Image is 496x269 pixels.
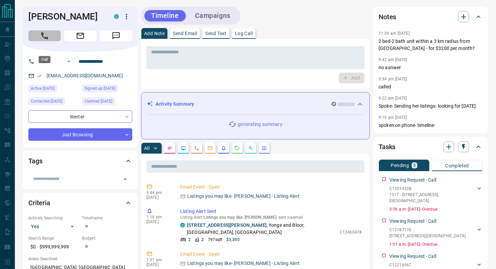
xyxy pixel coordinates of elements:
p: 9:44 pm [146,190,170,195]
a: [STREET_ADDRESS][PERSON_NAME] [187,222,267,228]
p: Add Note [144,31,165,36]
svg: Requests [235,145,240,151]
p: spoken on phone- timeline- [379,122,483,129]
p: Listing Alert Sent [180,208,362,215]
div: Notes [379,9,483,25]
span: Signed up [DATE] [84,85,115,92]
h2: Criteria [28,197,50,208]
div: C120343281517 - [STREET_ADDRESS],[GEOGRAPHIC_DATA] [389,184,483,205]
h2: Tags [28,156,42,166]
div: Fri Oct 10 2025 [28,85,79,94]
p: 1:01 a.m. [DATE] - Overdue [389,241,483,247]
p: 2 [188,237,191,243]
div: C12187176[STREET_ADDRESS],[GEOGRAPHIC_DATA] [389,225,483,240]
p: generating summary [238,121,282,128]
h2: Notes [379,11,396,22]
button: Timeline [144,10,186,21]
p: , Yonge and Bloor, [GEOGRAPHIC_DATA], [GEOGRAPHIC_DATA] [187,222,336,236]
p: Spoke- Sending her listings- looking for [DATE] [379,103,483,110]
p: All [144,146,149,151]
p: 2 bed-2 bath unit within a 3 km radius from [GEOGRAPHIC_DATA] - for $3200 per month? [379,38,483,52]
p: Listings you may like- [PERSON_NAME] - Listing Alert [187,193,300,200]
p: 1:16 pm [146,215,170,219]
div: Renter [28,110,132,123]
div: Yes [28,221,79,232]
p: Email Event - Open [180,251,362,258]
p: 1:31 pm [146,258,170,262]
div: Criteria [28,195,132,211]
p: [DATE] [146,262,170,267]
svg: Calls [194,145,199,151]
p: [DATE] [146,195,170,200]
p: 9:19 am [DATE] [379,115,407,120]
svg: Notes [167,145,172,151]
svg: Listing Alerts [221,145,226,151]
p: 3:36 a.m. [DATE] - Overdue [389,206,483,212]
div: condos.ca [114,14,119,19]
p: Search Range: [28,235,79,241]
p: Log Call [235,31,253,36]
span: Message [100,30,132,41]
button: Open [65,57,73,65]
p: Send Email [173,31,197,36]
button: Campaigns [188,10,237,21]
svg: Emails [208,145,213,151]
button: Open [120,174,130,184]
p: Listings you may like- [PERSON_NAME] - Listing Alert [187,260,300,267]
p: Email Event - Open [180,184,362,191]
span: Contacted [DATE] [31,98,62,105]
p: [STREET_ADDRESS] , [GEOGRAPHIC_DATA] [389,233,466,239]
div: Tasks [379,139,483,155]
span: Call [28,30,61,41]
p: Timeframe: [82,215,132,221]
p: Viewing Request - Call [389,253,436,260]
p: 2 [201,237,204,243]
p: C12034328 [389,186,476,192]
p: C12216967 [389,262,466,268]
p: Budget: [82,235,132,241]
p: Viewing Request - Call [389,177,436,184]
svg: Lead Browsing Activity [181,145,186,151]
div: Tue Aug 29 2023 [82,85,132,94]
h1: [PERSON_NAME] [28,11,104,22]
p: Pending [391,163,409,168]
div: Call [39,56,51,63]
span: Claimed [DATE] [84,98,112,105]
p: C12187176 [389,227,466,233]
p: Viewing Request - Call [389,218,436,225]
p: Actively Searching: [28,215,79,221]
a: [EMAIL_ADDRESS][DOMAIN_NAME] [47,73,123,78]
svg: Opportunities [248,145,253,151]
p: 9:22 am [DATE] [379,96,407,101]
h2: Tasks [379,141,395,152]
p: $3,300 [226,237,240,243]
p: C12460478 [340,229,362,235]
p: 5:34 pm [DATE] [379,77,407,81]
span: Email [64,30,97,41]
svg: Email Verified [37,74,42,78]
p: no asnwer [379,64,483,71]
p: 11:39 am [DATE] [379,31,410,36]
div: Sat Oct 11 2025 [28,98,79,107]
svg: Agent Actions [261,145,267,151]
div: Tue Aug 29 2023 [82,98,132,107]
p: Completed [445,163,469,168]
p: $0 - $999,999,999 [28,241,79,252]
span: Active [DATE] [31,85,55,92]
p: 797 sqft [208,237,222,243]
div: condos.ca [180,223,185,227]
div: Just Browsing [28,128,132,141]
p: Areas Searched: [28,256,132,262]
span: Listings you may like- [PERSON_NAME] [203,215,276,220]
p: 5 [413,163,416,168]
div: Tags [28,153,132,169]
p: 9:42 am [DATE] [379,57,407,62]
div: Activity Summary [147,98,364,110]
p: Listing Alert : - sent via email [180,215,362,220]
p: Send Text [205,31,227,36]
p: [DATE] [146,219,170,224]
p: called [379,83,483,90]
p: Activity Summary [156,101,194,108]
p: 1517 - [STREET_ADDRESS] , [GEOGRAPHIC_DATA] [389,192,476,204]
